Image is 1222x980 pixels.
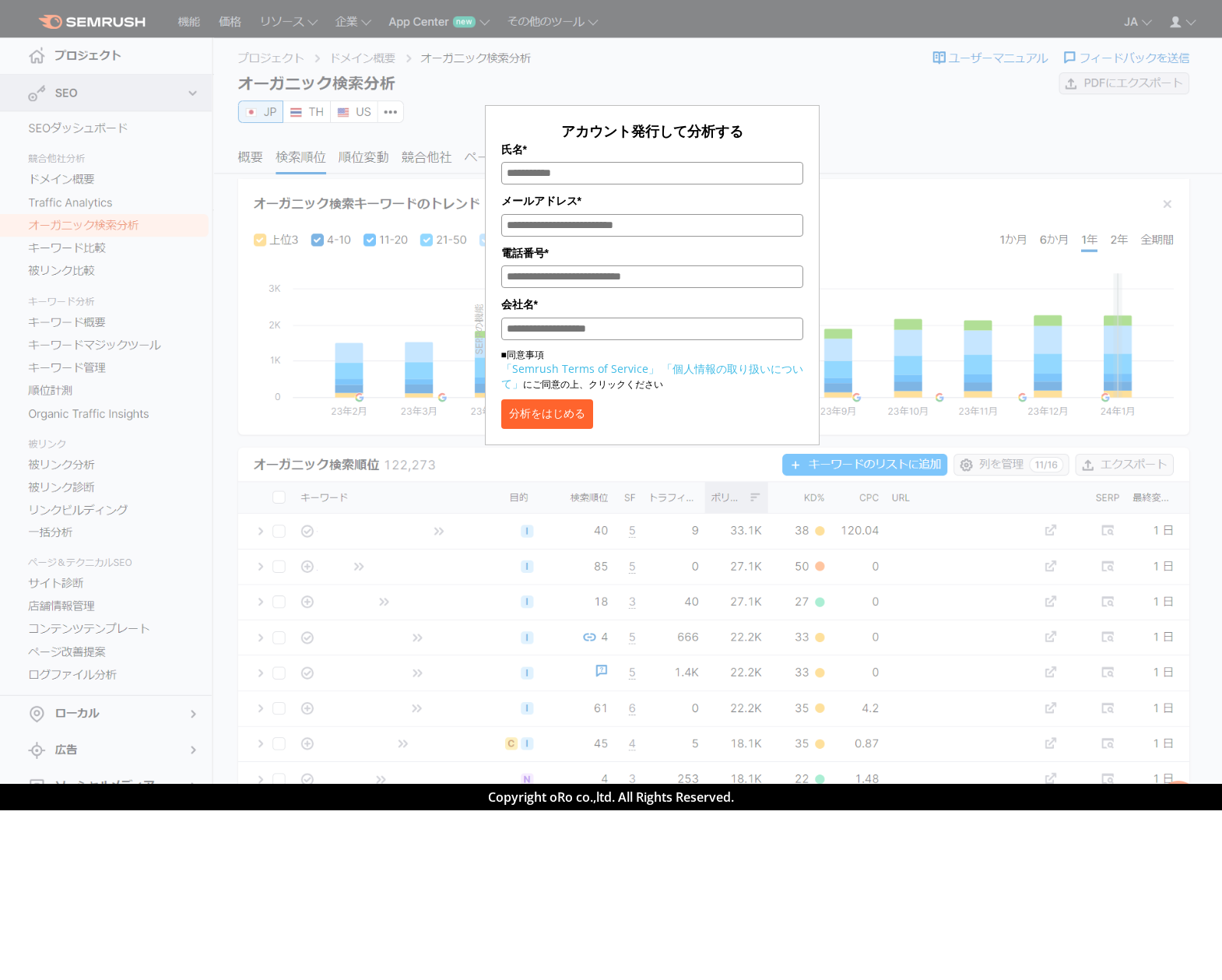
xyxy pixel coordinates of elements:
label: メールアドレス* [501,192,803,209]
span: Copyright oRo co.,ltd. All Rights Reserved. [488,789,734,806]
label: 電話番号* [501,244,803,262]
a: 「個人情報の取り扱いについて」 [501,361,803,391]
a: 「Semrush Terms of Service」 [501,361,659,376]
button: 分析をはじめる [501,399,593,429]
p: ■同意事項 にご同意の上、クリックください [501,348,803,392]
span: アカウント発行して分析する [561,121,743,140]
